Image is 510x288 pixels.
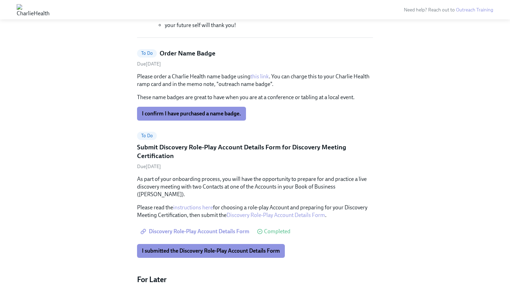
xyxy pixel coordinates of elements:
[264,229,290,234] span: Completed
[137,132,373,170] a: To DoSubmit Discovery Role-Play Account Details Form for Discovery Meeting CertificationDue[DATE]
[404,7,493,13] span: Need help? Reach out to
[137,107,246,121] button: I confirm I have purchased a name badge.
[137,61,161,67] span: Monday, August 18th 2025, 7:00 am
[137,143,373,160] h5: Submit Discovery Role-Play Account Details Form for Discovery Meeting Certification
[142,247,280,254] span: I submitted the Discovery Role-Play Account Details Form
[160,49,215,58] h5: Order Name Badge
[173,204,213,211] a: instructions here
[227,212,325,218] a: Discovery Role-Play Account Details Form
[137,94,373,101] p: These name badges are great to have when you are at a conference or tabling at a local event.
[142,228,249,235] span: Discovery Role-Play Account Details Form
[137,244,285,258] button: I submitted the Discovery Role-Play Account Details Form
[137,204,373,219] p: Please read the for choosing a role-play Account and preparing for your Discovery Meeting Certifi...
[137,49,373,67] a: To DoOrder Name BadgeDue[DATE]
[137,73,373,88] p: Please order a Charlie Health name badge using . You can charge this to your Charlie Health ramp ...
[17,4,50,15] img: CharlieHealth
[456,7,493,13] a: Outreach Training
[137,225,254,238] a: Discovery Role-Play Account Details Form
[137,51,157,56] span: To Do
[137,164,161,169] span: Friday, August 15th 2025, 7:00 am
[142,110,241,117] span: I confirm I have purchased a name badge.
[137,274,373,285] h4: For Later
[165,21,373,29] li: your future self will thank you!
[137,175,373,198] p: As part of your onboarding process, you will have the opportunity to prepare for and practice a l...
[250,73,269,80] a: this link
[137,133,157,138] span: To Do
